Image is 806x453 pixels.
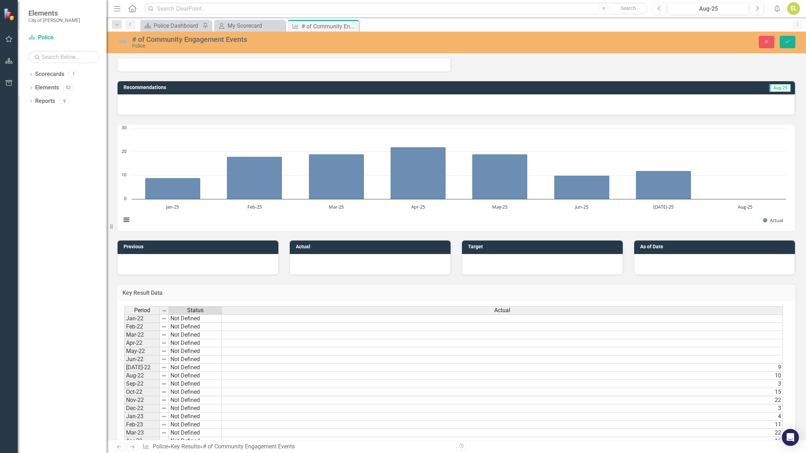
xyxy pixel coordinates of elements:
img: 8DAGhfEEPCf229AAAAAElFTkSuQmCC [162,308,167,314]
span: Actual [494,307,510,314]
td: [DATE]-22 [124,364,160,372]
small: City of [PERSON_NAME] [28,17,80,23]
img: 8DAGhfEEPCf229AAAAAElFTkSuQmCC [161,430,167,436]
td: Not Defined [169,323,222,331]
td: Not Defined [169,331,222,339]
td: Not Defined [169,421,222,429]
img: ClearPoint Strategy [3,7,16,21]
img: 8DAGhfEEPCf229AAAAAElFTkSuQmCC [161,405,167,411]
text: 30 [121,124,126,131]
div: 9 [59,98,70,104]
td: 3 [222,380,783,388]
div: Chart. Highcharts interactive chart. [118,125,795,231]
a: Police Dashboard [142,21,201,30]
td: Nov-22 [124,396,160,404]
td: 11 [222,421,783,429]
td: Jan-22 [124,314,160,323]
img: 8DAGhfEEPCf229AAAAAElFTkSuQmCC [161,373,167,379]
div: Open Intercom Messenger [782,429,799,446]
td: Aug-22 [124,372,160,380]
input: Search ClearPoint... [144,2,648,15]
td: Jan-23 [124,413,160,421]
td: Not Defined [169,314,222,323]
img: 8DAGhfEEPCf229AAAAAElFTkSuQmCC [161,438,167,444]
td: 4 [222,413,783,421]
button: Show Actual [763,217,783,223]
td: Not Defined [169,404,222,413]
a: Elements [35,84,59,92]
text: Apr-25 [411,204,425,210]
text: May-25 [492,204,507,210]
td: Not Defined [169,355,222,364]
a: Scorecards [35,70,64,78]
div: 52 [62,85,74,91]
td: Not Defined [169,372,222,380]
a: Police [153,443,168,450]
td: 10 [222,372,783,380]
img: Not Defined [117,36,129,47]
img: 8DAGhfEEPCf229AAAAAElFTkSuQmCC [161,397,167,403]
button: EL [787,2,800,15]
td: 3 [222,404,783,413]
img: 8DAGhfEEPCf229AAAAAElFTkSuQmCC [161,348,167,354]
img: 8DAGhfEEPCf229AAAAAElFTkSuQmCC [161,365,167,370]
svg: Interactive chart [118,125,790,231]
path: Apr-25, 22. Actual. [391,147,446,199]
path: Jun-25, 10. Actual. [554,176,610,199]
h3: Actual [296,244,447,249]
td: Dec-22 [124,404,160,413]
div: Police Dashboard [154,21,201,30]
img: 8DAGhfEEPCf229AAAAAElFTkSuQmCC [161,324,167,330]
button: View chart menu, Chart [121,215,131,225]
div: # of Community Engagement Events [301,22,357,31]
a: Reports [35,97,55,105]
path: Feb-25, 18. Actual. [227,157,282,199]
text: Jun-25 [574,204,588,210]
div: Police [132,43,500,49]
span: Status [187,307,203,314]
td: May-22 [124,347,160,355]
span: Period [134,307,150,314]
td: Not Defined [169,339,222,347]
span: Elements [28,9,80,17]
h3: As of Date [640,244,791,249]
td: 15 [222,388,783,396]
img: 8DAGhfEEPCf229AAAAAElFTkSuQmCC [161,414,167,419]
td: Not Defined [169,429,222,437]
span: Aug-25 [769,84,791,92]
td: 9 [222,364,783,372]
h3: Key Result Data [122,290,790,296]
img: 8DAGhfEEPCf229AAAAAElFTkSuQmCC [161,332,167,338]
div: # of Community Engagement Events [132,35,500,43]
img: 8DAGhfEEPCf229AAAAAElFTkSuQmCC [161,381,167,387]
td: Apr-22 [124,339,160,347]
a: My Scorecard [216,21,283,30]
a: Police [28,34,99,42]
path: May-25, 19. Actual. [472,154,528,199]
div: # of Community Engagement Events [203,443,295,450]
div: Aug-25 [671,5,746,13]
td: 22 [222,429,783,437]
h3: Recommendations [124,85,561,90]
img: 8DAGhfEEPCf229AAAAAElFTkSuQmCC [161,357,167,362]
text: [DATE]-25 [653,204,674,210]
td: Not Defined [169,437,222,445]
td: Not Defined [169,364,222,372]
td: Mar-22 [124,331,160,339]
img: 8DAGhfEEPCf229AAAAAElFTkSuQmCC [161,389,167,395]
text: Aug-25 [738,204,752,210]
div: 1 [68,71,79,77]
img: 8DAGhfEEPCf229AAAAAElFTkSuQmCC [161,422,167,427]
text: Jan-25 [165,204,179,210]
text: Mar-25 [329,204,344,210]
td: Mar-23 [124,429,160,437]
img: 8DAGhfEEPCf229AAAAAElFTkSuQmCC [161,316,167,321]
span: Search [621,5,636,11]
text: 10 [121,171,126,178]
div: » » [142,443,451,451]
path: Jan-25, 9. Actual. [145,178,201,199]
path: Jul-25, 12. Actual. [636,171,691,199]
td: 16 [222,437,783,445]
td: Apr-23 [124,437,160,445]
